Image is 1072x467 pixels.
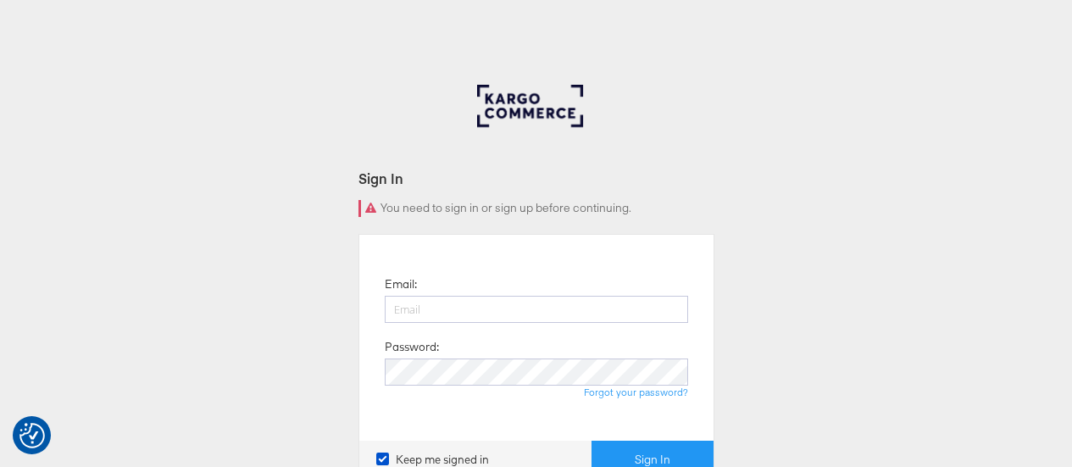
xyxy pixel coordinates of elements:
[19,423,45,448] img: Revisit consent button
[584,386,688,398] a: Forgot your password?
[358,200,714,217] div: You need to sign in or sign up before continuing.
[385,296,688,323] input: Email
[358,169,714,188] div: Sign In
[385,276,417,292] label: Email:
[385,339,439,355] label: Password:
[19,423,45,448] button: Consent Preferences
